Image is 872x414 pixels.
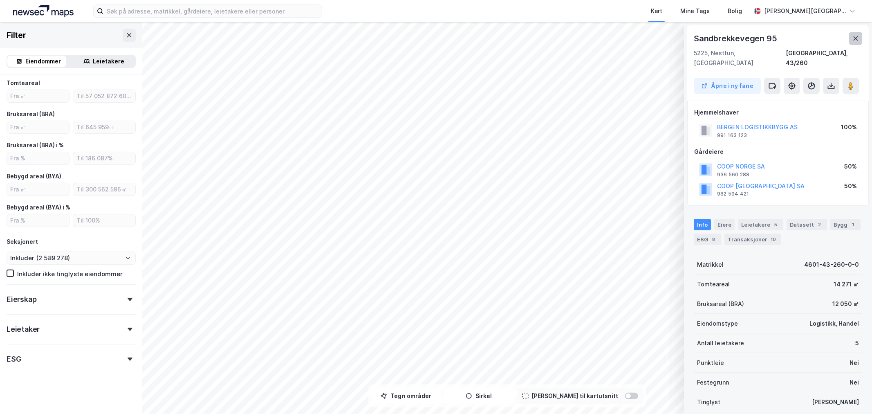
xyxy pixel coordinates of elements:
div: 5225, Nesttun, [GEOGRAPHIC_DATA] [694,48,786,68]
div: [PERSON_NAME] til kartutsnitt [532,391,619,401]
div: Bebygd areal (BYA) [7,171,61,181]
div: Mine Tags [680,6,710,16]
input: Søk på adresse, matrikkel, gårdeiere, leietakere eller personer [103,5,322,17]
div: Seksjonert [7,237,38,247]
button: Tegn områder [372,388,441,404]
button: Open [125,255,131,261]
div: Kart [651,6,662,16]
input: Fra ㎡ [7,121,69,133]
div: Bruksareal (BRA) i % [7,140,64,150]
div: Eiendommer [26,56,61,66]
div: Filter [7,29,26,42]
div: Bruksareal (BRA) [7,109,55,119]
div: Inkluder ikke tinglyste eiendommer [17,270,123,278]
div: Leietaker [7,324,40,334]
div: Tomteareal [7,78,40,88]
input: Fra ㎡ [7,90,69,102]
input: ClearOpen [7,252,135,264]
iframe: Chat Widget [689,85,872,414]
div: Bolig [728,6,742,16]
input: Fra % [7,152,69,164]
button: Åpne i ny fane [694,78,761,94]
div: Leietakere [93,56,125,66]
img: logo.a4113a55bc3d86da70a041830d287a7e.svg [13,5,74,17]
div: Sandbrekkevegen 95 [694,32,778,45]
input: Til 57 052 872 600㎡ [73,90,135,102]
input: Fra ㎡ [7,183,69,196]
div: ESG [7,354,21,364]
div: Eierskap [7,295,36,304]
div: [GEOGRAPHIC_DATA], 43/260 [786,48,862,68]
input: Til 100% [73,214,135,227]
div: Bebygd areal (BYA) i % [7,202,70,212]
div: [PERSON_NAME][GEOGRAPHIC_DATA] [764,6,846,16]
input: Til 300 562 596㎡ [73,183,135,196]
input: Til 186 087% [73,152,135,164]
input: Til 645 959㎡ [73,121,135,133]
button: Sirkel [444,388,514,404]
input: Fra % [7,214,69,227]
